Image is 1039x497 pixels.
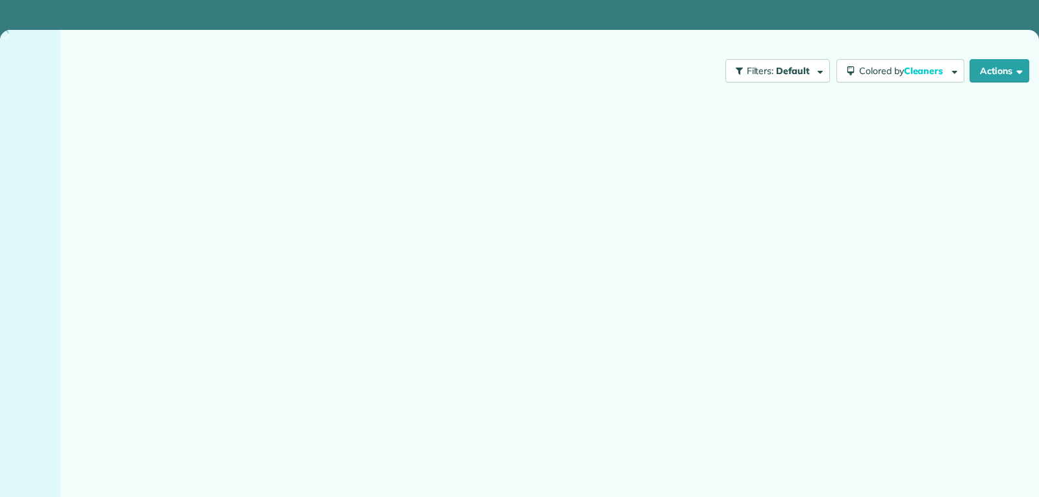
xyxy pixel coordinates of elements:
[836,59,964,83] button: Colored byCleaners
[719,59,830,83] a: Filters: Default
[970,59,1029,83] button: Actions
[725,59,830,83] button: Filters: Default
[776,65,810,77] span: Default
[859,65,947,77] span: Colored by
[904,65,945,77] span: Cleaners
[747,65,774,77] span: Filters:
